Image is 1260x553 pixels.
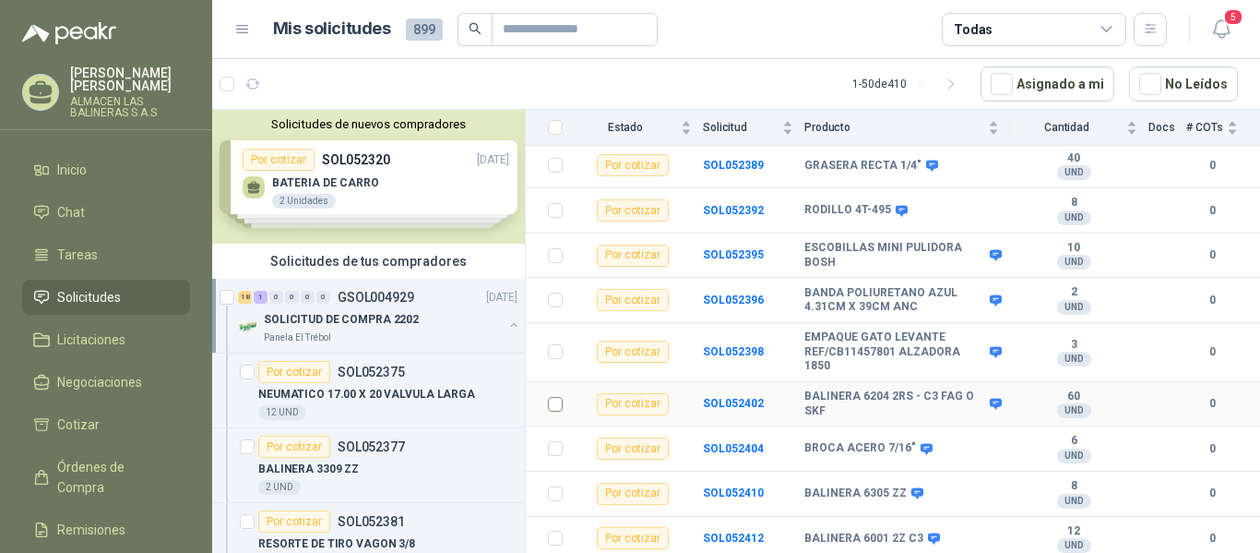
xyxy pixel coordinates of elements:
th: Docs [1148,110,1186,146]
span: Solicitudes [57,287,121,307]
span: Negociaciones [57,372,142,392]
a: Licitaciones [22,322,190,357]
a: Cotizar [22,407,190,442]
span: Estado [574,121,677,134]
th: Cantidad [1010,110,1148,146]
b: RODILLO 4T-495 [804,203,891,218]
div: Por cotizar [258,361,330,383]
div: UND [1057,210,1091,225]
div: UND [1057,255,1091,270]
div: Por cotizar [597,341,669,363]
b: BALINERA 6305 ZZ [804,487,907,501]
b: 8 [1010,196,1137,210]
span: # COTs [1186,121,1223,134]
div: Por cotizar [597,393,669,415]
a: SOL052392 [703,204,764,217]
b: EMPAQUE GATO LEVANTE REF/CB11457801 ALZADORA 1850 [804,331,985,374]
b: 10 [1010,241,1137,256]
div: UND [1057,538,1091,553]
b: 0 [1186,157,1238,174]
span: Solicitud [703,121,779,134]
p: [DATE] [486,289,517,307]
th: # COTs [1186,110,1260,146]
p: SOL052375 [338,366,405,379]
span: Órdenes de Compra [57,457,172,498]
button: Asignado a mi [981,66,1114,102]
div: 0 [316,291,330,304]
a: Negociaciones [22,365,190,400]
div: Solicitudes de nuevos compradoresPor cotizarSOL052320[DATE] BATERIA DE CARRO2 UnidadesPor cotizar... [212,110,525,244]
span: Producto [804,121,984,134]
p: [PERSON_NAME] [PERSON_NAME] [70,66,190,92]
p: SOL052381 [338,515,405,528]
a: Tareas [22,237,190,272]
div: UND [1057,165,1091,180]
th: Solicitud [703,110,804,146]
div: Solicitudes de tus compradores [212,244,525,279]
a: SOL052412 [703,532,764,545]
th: Producto [804,110,1010,146]
div: UND [1057,352,1091,367]
div: Por cotizar [597,527,669,549]
span: 5 [1223,8,1243,26]
b: ESCOBILLAS MINI PULIDORA BOSH [804,241,985,270]
span: Inicio [57,160,87,180]
b: 6 [1010,434,1137,449]
a: Por cotizarSOL052377BALINERA 3309 ZZ2 UND [212,428,525,503]
span: 899 [406,18,443,41]
b: 0 [1186,485,1238,502]
b: 3 [1010,338,1137,353]
p: ALMACEN LAS BALINERAS S.A.S [70,96,190,118]
b: 0 [1186,246,1238,264]
div: Por cotizar [258,511,330,533]
b: 0 [1186,530,1238,547]
a: Solicitudes [22,280,190,315]
a: Por cotizarSOL052375NEUMATICO 17.00 X 20 VALVULA LARGA12 UND [212,354,525,428]
div: 18 [238,291,252,304]
p: SOLICITUD DE COMPRA 2202 [264,311,419,329]
div: Por cotizar [597,199,669,222]
div: Por cotizar [258,436,330,458]
button: 5 [1205,13,1238,46]
span: Chat [57,202,85,222]
span: Cantidad [1010,121,1123,134]
img: Logo peakr [22,22,116,44]
div: Por cotizar [597,245,669,267]
a: SOL052402 [703,397,764,410]
b: 0 [1186,292,1238,309]
p: BALINERA 3309 ZZ [258,461,359,478]
a: Chat [22,195,190,230]
a: SOL052410 [703,487,764,499]
b: 60 [1010,390,1137,404]
div: Todas [954,19,993,40]
div: 12 UND [258,405,306,420]
a: SOL052395 [703,248,764,261]
b: 0 [1186,343,1238,361]
p: Panela El Trébol [264,331,331,345]
div: 0 [269,291,283,304]
h1: Mis solicitudes [273,16,391,42]
div: Por cotizar [597,483,669,505]
th: Estado [574,110,703,146]
div: 1 - 50 de 410 [852,69,966,99]
div: Por cotizar [597,154,669,176]
div: UND [1057,449,1091,463]
span: Remisiones [57,520,125,540]
div: 1 [254,291,267,304]
a: SOL052396 [703,294,764,307]
b: 0 [1186,395,1238,413]
a: SOL052398 [703,345,764,358]
div: 0 [285,291,299,304]
a: 18 1 0 0 0 0 GSOL004929[DATE] Company LogoSOLICITUD DE COMPRA 2202Panela El Trébol [238,286,521,345]
a: Inicio [22,152,190,187]
div: Por cotizar [597,438,669,460]
div: UND [1057,494,1091,509]
div: Por cotizar [597,289,669,311]
b: 2 [1010,285,1137,300]
div: UND [1057,300,1091,315]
